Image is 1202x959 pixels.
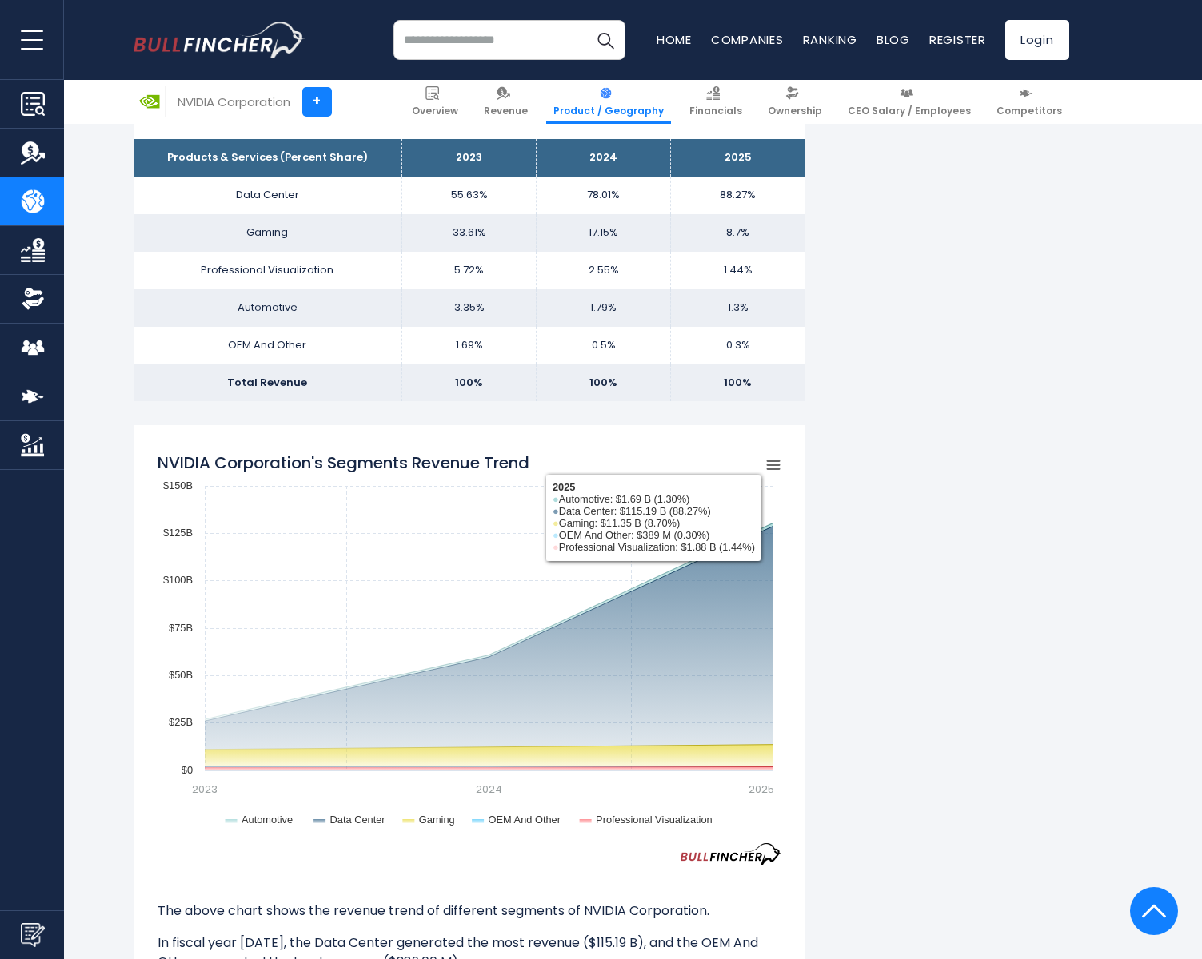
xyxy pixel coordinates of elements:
img: bullfincher logo [134,22,305,58]
td: 0.3% [671,327,805,364]
td: 1.3% [671,289,805,327]
span: Ownership [768,105,822,117]
text: $75B [169,622,193,634]
td: 1.69% [402,327,537,364]
td: 0.5% [537,327,671,364]
a: Register [929,31,986,48]
div: NVIDIA Corporation [178,93,290,111]
text: $150B [162,479,192,491]
text: Automotive [242,814,293,826]
text: $100B [162,574,192,586]
td: 33.61% [402,214,537,252]
a: Home [657,31,692,48]
text: Data Center [329,814,385,826]
text: $25B [169,716,193,728]
th: 2024 [537,139,671,177]
text: 2023 [192,782,218,797]
td: Gaming [134,214,402,252]
span: CEO Salary / Employees [848,105,971,117]
a: Overview [405,80,465,124]
a: Blog [877,31,910,48]
a: Ownership [761,80,829,124]
text: Gaming [418,814,454,826]
a: Financials [682,80,749,124]
text: 2024 [476,782,502,797]
td: 55.63% [402,177,537,214]
p: The above chart shows the revenue trend of different segments of NVIDIA Corporation. [158,901,781,921]
a: Companies [711,31,784,48]
button: Search [585,20,625,60]
text: $125B [162,527,192,539]
tspan: NVIDIA Corporation's Segments Revenue Trend [158,452,529,474]
img: Ownership [21,287,45,311]
span: Product / Geography [553,105,664,117]
a: CEO Salary / Employees [841,80,978,124]
a: Competitors [989,80,1069,124]
text: Professional Visualization [596,814,713,826]
td: 5.72% [402,252,537,289]
td: Professional Visualization [134,252,402,289]
svg: NVIDIA Corporation's Segments Revenue Trend [158,444,781,843]
span: Competitors [996,105,1062,117]
td: 2.55% [537,252,671,289]
td: 100% [402,364,537,402]
a: Revenue [477,80,535,124]
text: 2025 [749,782,774,797]
td: Total Revenue [134,364,402,402]
text: $50B [169,669,193,681]
td: 100% [671,364,805,402]
a: Product / Geography [546,80,671,124]
text: OEM And Other [488,814,561,826]
span: Overview [412,105,458,117]
span: Financials [689,105,742,117]
td: 1.79% [537,289,671,327]
td: 100% [537,364,671,402]
td: 1.44% [671,252,805,289]
th: 2023 [402,139,537,177]
td: Automotive [134,289,402,327]
a: + [302,87,332,117]
text: $0 [181,764,192,776]
th: Products & Services (Percent Share) [134,139,402,177]
th: 2025 [671,139,805,177]
td: OEM And Other [134,327,402,364]
td: 8.7% [671,214,805,252]
span: Revenue [484,105,528,117]
img: NVDA logo [134,86,165,117]
a: Go to homepage [134,22,305,58]
a: Login [1005,20,1069,60]
td: Data Center [134,177,402,214]
td: 88.27% [671,177,805,214]
a: Ranking [803,31,857,48]
td: 17.15% [537,214,671,252]
td: 78.01% [537,177,671,214]
td: 3.35% [402,289,537,327]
